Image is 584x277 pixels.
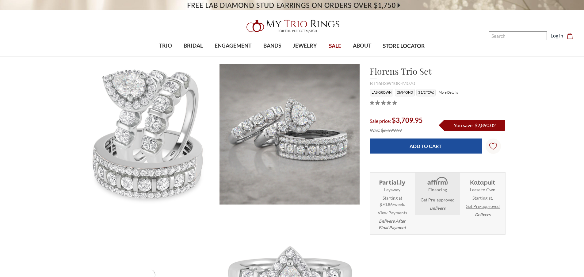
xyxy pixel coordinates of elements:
[215,42,251,50] span: ENGAGEMENT
[439,90,458,94] a: More Details
[209,36,257,56] a: ENGAGEMENT
[370,65,506,78] h1: Florens Trio Set
[454,122,496,128] span: You save: $2,890.02
[293,42,317,50] span: JEWELRY
[423,176,452,187] img: Affirm
[243,16,341,36] img: My Trio Rings
[472,195,493,201] span: Starting at .
[551,32,563,39] a: Log in
[329,42,341,50] span: SALE
[287,36,323,56] a: JEWELRY
[383,42,425,50] span: STORE LOCATOR
[415,173,460,215] li: Affirm
[178,36,209,56] a: BRIDAL
[370,138,482,154] input: Add to Cart
[370,127,380,133] span: Was:
[489,123,497,169] svg: Wish Lists
[378,209,407,216] a: View Payments
[219,64,360,205] img: Photo of Florens 3 1/2 ct tw. Lab Grown Pear Solitaire Trio Set 10K White Gold [BT1683W-M070]
[567,33,573,39] svg: cart.cart_preview
[381,127,402,133] span: $6,599.97
[370,89,393,96] li: Lab Grown
[370,118,391,124] span: Sale price:
[460,173,505,222] li: Katapult
[468,176,497,187] img: Katapult
[380,195,405,208] span: Starting at $70.86/week.
[263,42,281,50] span: BANDS
[395,89,415,96] li: Diamond
[377,36,431,56] a: STORE LOCATOR
[153,36,178,56] a: TRIO
[347,36,377,56] a: ABOUT
[378,176,407,187] img: Layaway
[379,218,406,231] em: Delivers After Final Payment
[159,42,172,50] span: TRIO
[323,36,347,56] a: SALE
[384,186,400,193] strong: Layaway
[428,186,447,193] strong: Financing
[370,80,506,87] div: BT1683W10K-M070
[475,211,490,218] em: Delivers
[567,32,577,39] a: Cart with 0 items
[486,138,501,154] a: Wish Lists
[421,197,455,203] a: Get Pre-approved
[416,89,436,96] li: 3 1/2 TCW.
[392,116,423,124] span: $3,709.95
[370,173,414,235] li: Layaway
[466,203,500,209] a: Get Pre-approved
[258,36,287,56] a: BANDS
[184,42,203,50] span: BRIDAL
[169,16,414,36] a: My Trio Rings
[353,42,371,50] span: ABOUT
[79,64,219,205] img: Photo of Florens 3 1/2 ct tw. Lab Grown Pear Solitaire Trio Set 10K White Gold [BT1683W-M070]
[430,205,445,211] em: Delivers
[470,186,495,193] strong: Lease to Own
[489,31,547,40] input: Search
